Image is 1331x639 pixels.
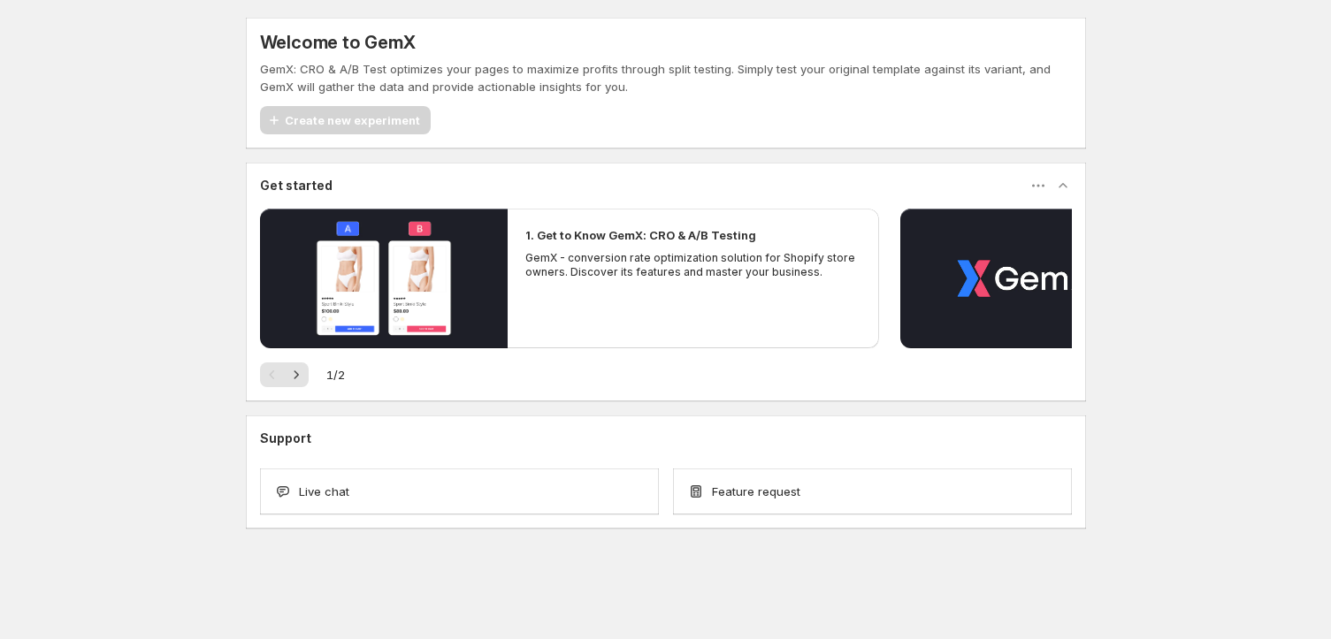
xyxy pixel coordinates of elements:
h3: Get started [260,177,333,194]
h5: Welcome to GemX [260,32,416,53]
span: 1 / 2 [326,366,345,384]
p: GemX - conversion rate optimization solution for Shopify store owners. Discover its features and ... [525,251,861,279]
span: Live chat [299,483,349,500]
h3: Support [260,430,311,447]
h2: 1. Get to Know GemX: CRO & A/B Testing [525,226,756,244]
p: GemX: CRO & A/B Test optimizes your pages to maximize profits through split testing. Simply test ... [260,60,1072,95]
span: Feature request [712,483,800,500]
